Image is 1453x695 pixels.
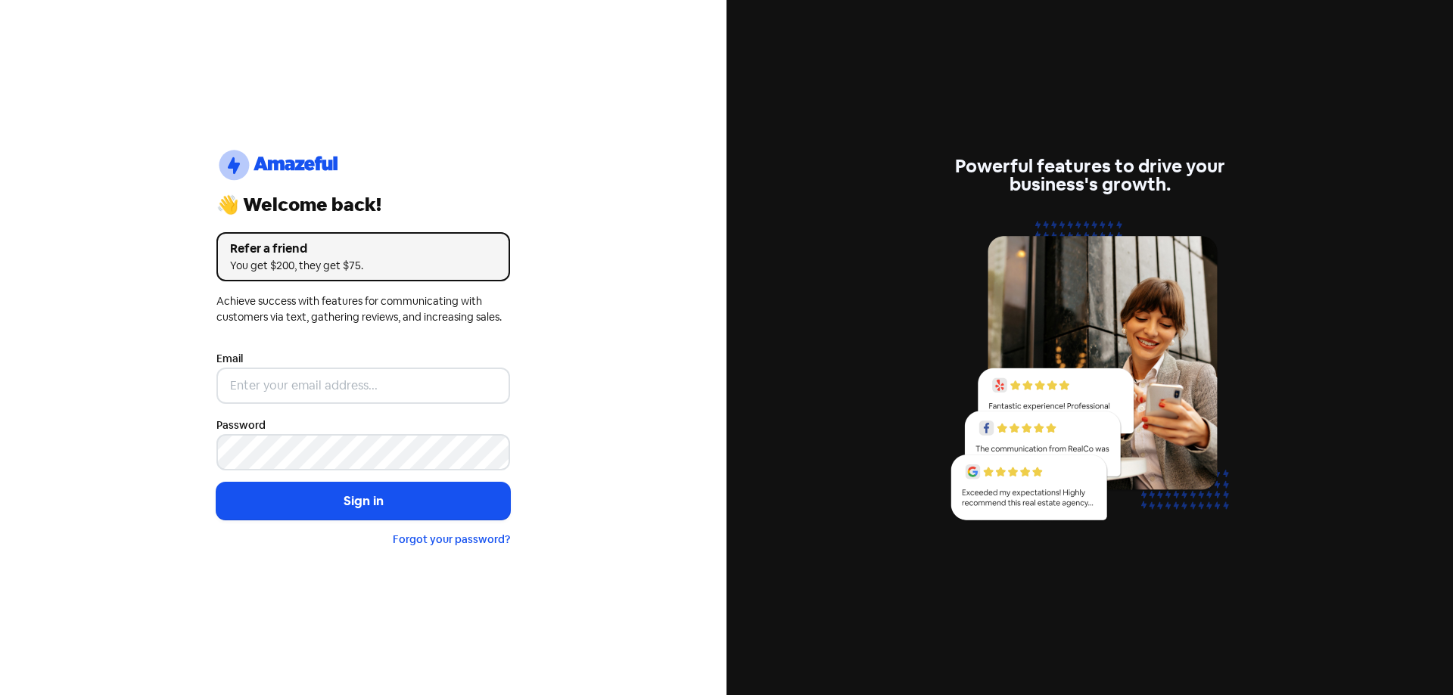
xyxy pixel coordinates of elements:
[216,368,510,404] input: Enter your email address...
[216,351,243,367] label: Email
[216,482,510,520] button: Sign in
[216,293,510,325] div: Achieve success with features for communicating with customers via text, gathering reviews, and i...
[943,157,1237,194] div: Powerful features to drive your business's growth.
[216,196,510,214] div: 👋 Welcome back!
[943,212,1237,538] img: reviews
[230,258,496,274] div: You get $200, they get $75.
[393,532,510,546] a: Forgot your password?
[216,417,266,433] label: Password
[230,240,496,258] div: Refer a friend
